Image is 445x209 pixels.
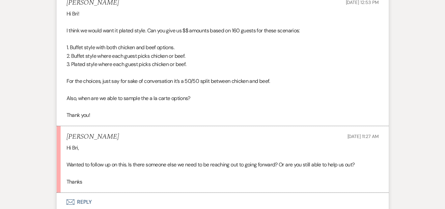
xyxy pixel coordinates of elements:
[67,10,379,18] p: Hi Bri!
[67,43,379,52] p: 1. Buffet style with both chicken and beef options.
[67,52,379,60] p: 2. Buffet style where each guest picks chicken or beef.
[67,144,379,152] p: Hi Bri,
[67,60,379,69] p: 3. Plated style where each guest picks chicken or beef.
[67,111,379,120] p: Thank you!
[67,133,119,141] h5: [PERSON_NAME]
[67,26,379,35] p: I think we would want it plated style. Can you give us $$ amounts based on 160 guests for these s...
[67,77,379,86] p: For the choices, just say for sake of conversation it’s a 50/50 split between chicken and beef.
[67,178,379,186] p: Thanks
[67,94,379,103] p: Also, when are we able to sample the a la carte options?
[348,133,379,139] span: [DATE] 11:27 AM
[67,160,379,169] p: Wanted to follow up on this. Is there someone else we need to be reaching out to going forward? O...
